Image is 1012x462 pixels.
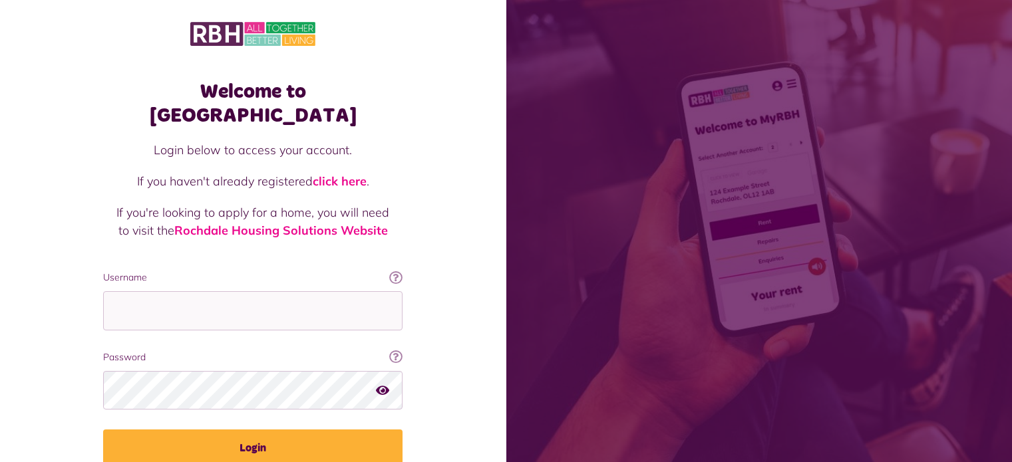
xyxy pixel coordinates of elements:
[116,203,389,239] p: If you're looking to apply for a home, you will need to visit the
[103,271,403,285] label: Username
[103,350,403,364] label: Password
[190,20,315,48] img: MyRBH
[313,173,367,189] a: click here
[174,223,388,238] a: Rochdale Housing Solutions Website
[103,80,403,128] h1: Welcome to [GEOGRAPHIC_DATA]
[116,141,389,159] p: Login below to access your account.
[116,172,389,190] p: If you haven't already registered .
